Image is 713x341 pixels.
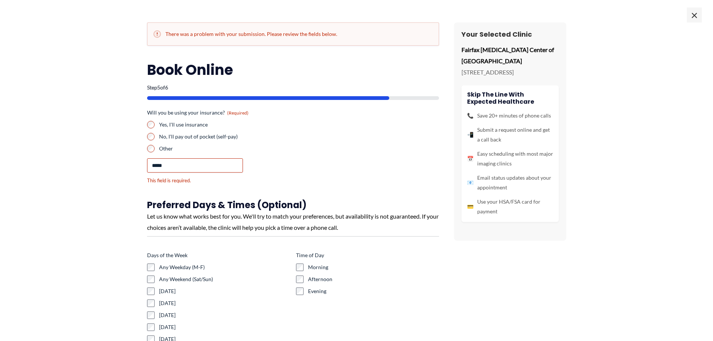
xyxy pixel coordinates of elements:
[227,110,249,116] span: (Required)
[467,125,553,144] li: Submit a request online and get a call back
[308,287,439,295] label: Evening
[147,211,439,233] div: Let us know what works best for you. We'll try to match your preferences, but availability is not...
[147,252,188,259] legend: Days of the Week
[467,111,553,121] li: Save 20+ minutes of phone calls
[687,7,702,22] span: ×
[467,178,473,188] span: 📧
[147,61,439,79] h2: Book Online
[147,109,249,116] legend: Will you be using your insurance?
[467,149,553,168] li: Easy scheduling with most major imaging clinics
[159,121,290,128] label: Yes, I'll use insurance
[159,287,290,295] label: [DATE]
[467,202,473,211] span: 💳
[159,133,290,140] label: No, I'll pay out of pocket (self-pay)
[159,145,290,152] label: Other
[153,30,433,38] h2: There was a problem with your submission. Please review the fields below.
[467,91,553,105] h4: Skip the line with Expected Healthcare
[461,30,559,39] h3: Your Selected Clinic
[159,311,290,319] label: [DATE]
[147,199,439,211] h3: Preferred Days & Times (Optional)
[159,275,290,283] label: Any Weekend (Sat/Sun)
[296,252,324,259] legend: Time of Day
[467,111,473,121] span: 📞
[467,197,553,216] li: Use your HSA/FSA card for payment
[461,67,559,78] p: [STREET_ADDRESS]
[147,177,290,184] div: This field is required.
[157,84,160,91] span: 5
[461,44,559,66] p: Fairfax [MEDICAL_DATA] Center of [GEOGRAPHIC_DATA]
[467,154,473,164] span: 📅
[165,84,168,91] span: 6
[159,264,290,271] label: Any Weekday (M-F)
[159,299,290,307] label: [DATE]
[159,323,290,331] label: [DATE]
[467,130,473,140] span: 📲
[147,158,243,173] input: Other Choice, please specify
[147,85,439,90] p: Step of
[308,264,439,271] label: Morning
[308,275,439,283] label: Afternoon
[467,173,553,192] li: Email status updates about your appointment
